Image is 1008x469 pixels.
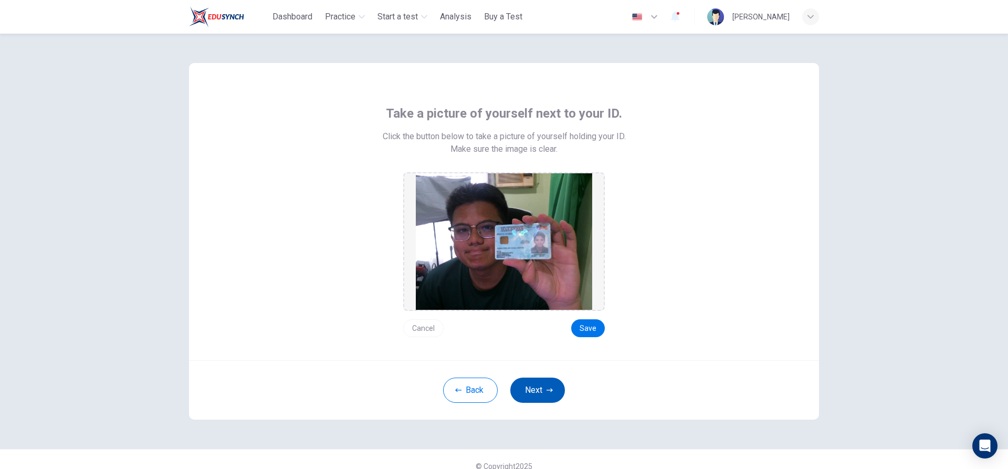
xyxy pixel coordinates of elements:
[386,105,622,122] span: Take a picture of yourself next to your ID.
[480,7,527,26] button: Buy a Test
[440,11,471,23] span: Analysis
[189,6,244,27] img: ELTC logo
[377,11,418,23] span: Start a test
[403,319,444,337] button: Cancel
[268,7,317,26] button: Dashboard
[484,11,522,23] span: Buy a Test
[972,433,997,458] div: Open Intercom Messenger
[571,319,605,337] button: Save
[321,7,369,26] button: Practice
[443,378,498,403] button: Back
[436,7,476,26] button: Analysis
[707,8,724,25] img: Profile picture
[510,378,565,403] button: Next
[373,7,432,26] button: Start a test
[450,143,558,155] span: Make sure the image is clear.
[325,11,355,23] span: Practice
[272,11,312,23] span: Dashboard
[416,173,592,310] img: preview screemshot
[189,6,268,27] a: ELTC logo
[383,130,626,143] span: Click the button below to take a picture of yourself holding your ID.
[732,11,790,23] div: [PERSON_NAME]
[631,13,644,21] img: en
